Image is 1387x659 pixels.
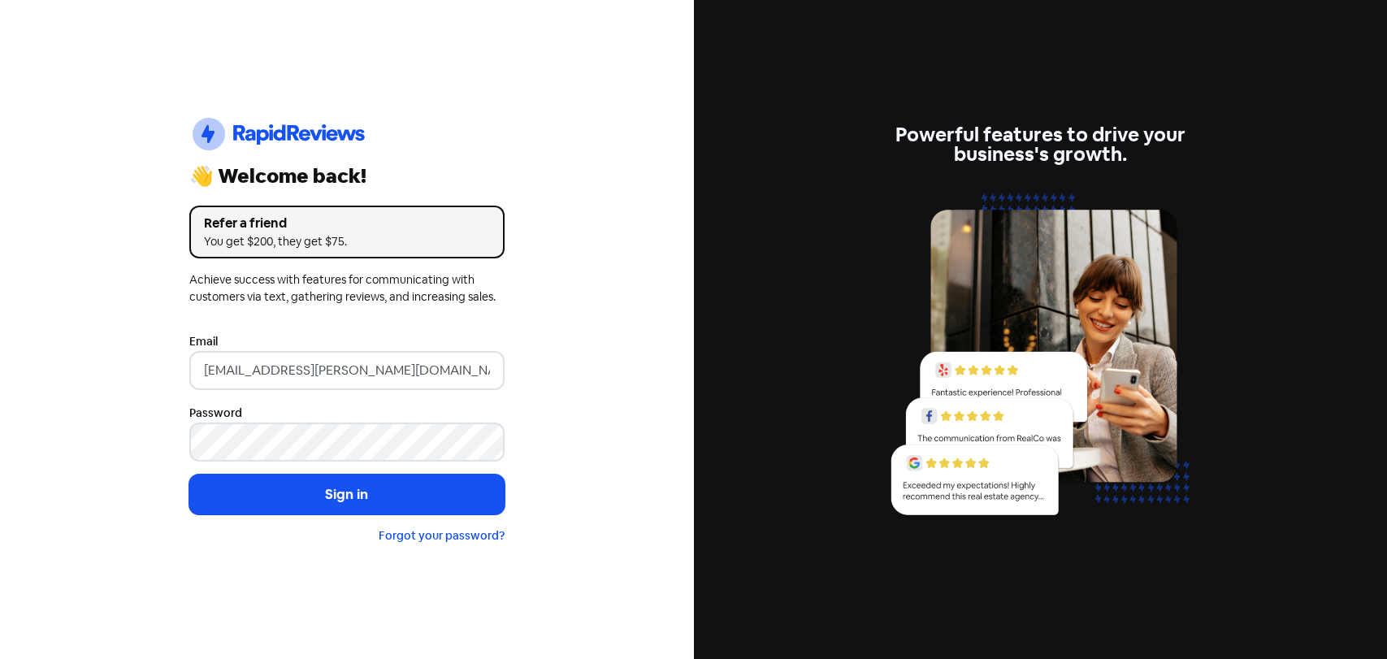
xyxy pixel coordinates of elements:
div: Achieve success with features for communicating with customers via text, gathering reviews, and i... [189,271,505,306]
div: You get $200, they get $75. [204,233,490,250]
label: Password [189,405,242,422]
div: 👋 Welcome back! [189,167,505,186]
label: Email [189,333,218,350]
a: Forgot your password? [379,528,505,543]
img: reviews [882,184,1198,534]
button: Sign in [189,475,505,515]
input: Enter your email address... [189,351,505,390]
div: Refer a friend [204,214,490,233]
div: Powerful features to drive your business's growth. [882,125,1198,164]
